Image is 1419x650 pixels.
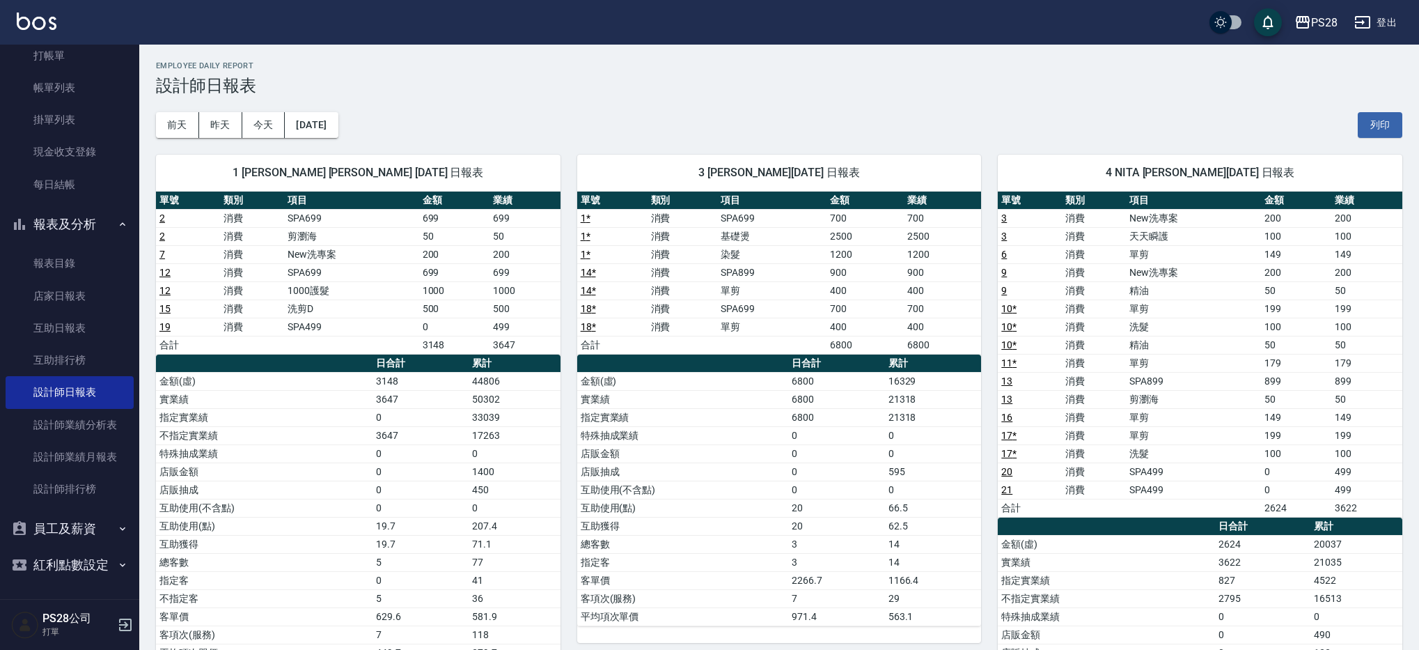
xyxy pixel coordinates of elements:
td: 總客數 [577,535,788,553]
td: 客單價 [156,608,373,626]
td: 1000護髮 [284,281,419,300]
td: 實業績 [998,553,1214,571]
th: 類別 [1062,192,1126,210]
td: 不指定客 [156,589,373,608]
td: 33039 [469,408,560,426]
td: 互助使用(不含點) [156,499,373,517]
td: 消費 [1062,408,1126,426]
td: 50 [1331,336,1402,354]
td: 1000 [489,281,560,300]
td: 50 [419,227,490,245]
td: 827 [1215,571,1310,589]
td: 1000 [419,281,490,300]
a: 設計師業績分析表 [6,409,134,441]
td: SPA499 [284,318,419,336]
td: 21318 [885,408,982,426]
td: 699 [489,263,560,281]
td: 17263 [469,426,560,444]
th: 業績 [1331,192,1402,210]
td: 100 [1331,318,1402,336]
td: 0 [788,426,885,444]
th: 日合計 [788,355,885,373]
td: 100 [1261,318,1332,336]
td: 消費 [648,209,718,227]
td: 50 [1261,390,1332,408]
table: a dense table [998,192,1402,518]
td: 實業績 [156,390,373,408]
span: 4 NITA [PERSON_NAME][DATE] 日報表 [1014,166,1386,180]
td: 洗髮 [1126,318,1261,336]
td: 消費 [1062,481,1126,499]
td: 19.7 [373,517,468,535]
td: 消費 [648,227,718,245]
td: 不指定實業績 [156,426,373,444]
td: 消費 [648,281,718,300]
td: 62.5 [885,517,982,535]
td: 3622 [1331,499,1402,517]
td: 200 [419,245,490,263]
a: 9 [1001,267,1007,278]
table: a dense table [577,355,982,626]
td: 特殊抽成業績 [156,444,373,463]
td: 3622 [1215,553,1310,571]
td: 不指定實業績 [998,589,1214,608]
td: 6800 [788,372,885,390]
td: 0 [788,463,885,481]
td: 199 [1331,426,1402,444]
td: SPA699 [284,209,419,227]
img: Person [11,611,39,639]
td: SPA699 [284,263,419,281]
td: 消費 [648,263,718,281]
td: 消費 [1062,463,1126,481]
a: 3 [1001,212,1007,224]
td: 天天瞬護 [1126,227,1261,245]
td: 36 [469,589,560,608]
td: 3647 [373,426,468,444]
td: 消費 [648,318,718,336]
td: 499 [489,318,560,336]
td: 消費 [220,300,284,318]
a: 設計師日報表 [6,376,134,408]
td: 指定客 [577,553,788,571]
td: 100 [1331,444,1402,463]
td: 5 [373,553,468,571]
h2: Employee Daily Report [156,61,1402,70]
table: a dense table [156,192,560,355]
a: 20 [1001,466,1012,477]
td: 149 [1331,408,1402,426]
th: 項目 [284,192,419,210]
td: 金額(虛) [577,372,788,390]
a: 9 [1001,285,1007,296]
a: 互助日報表 [6,312,134,344]
button: 登出 [1349,10,1402,36]
td: 595 [885,463,982,481]
button: 列印 [1358,112,1402,138]
td: 消費 [220,263,284,281]
td: 207.4 [469,517,560,535]
th: 金額 [826,192,904,210]
button: save [1254,8,1282,36]
td: 消費 [220,281,284,300]
td: 染髮 [717,245,826,263]
th: 累計 [469,355,560,373]
td: 20037 [1310,535,1402,553]
td: 0 [373,463,468,481]
td: 100 [1261,227,1332,245]
td: 149 [1261,245,1332,263]
td: 基礎燙 [717,227,826,245]
td: 21318 [885,390,982,408]
td: 消費 [1062,281,1126,300]
td: 0 [885,444,982,463]
td: SPA699 [717,300,826,318]
td: 消費 [1062,444,1126,463]
td: 3647 [489,336,560,354]
td: 特殊抽成業績 [577,426,788,444]
td: 450 [469,481,560,499]
a: 打帳單 [6,40,134,72]
td: 剪瀏海 [1126,390,1261,408]
td: 149 [1261,408,1332,426]
td: 消費 [1062,227,1126,245]
td: 消費 [220,209,284,227]
td: 總客數 [156,553,373,571]
td: 50 [1331,281,1402,300]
